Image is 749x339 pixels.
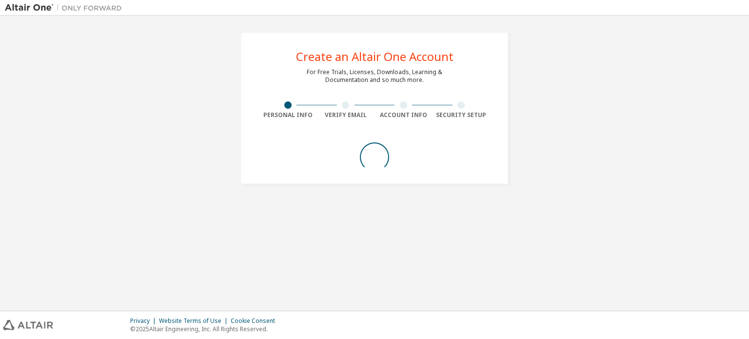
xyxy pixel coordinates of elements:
[374,111,433,119] div: Account Info
[317,111,375,119] div: Verify Email
[307,68,442,84] div: For Free Trials, Licenses, Downloads, Learning & Documentation and so much more.
[130,325,281,333] p: © 2025 Altair Engineering, Inc. All Rights Reserved.
[3,320,53,330] img: altair_logo.svg
[159,317,231,325] div: Website Terms of Use
[130,317,159,325] div: Privacy
[231,317,281,325] div: Cookie Consent
[259,111,317,119] div: Personal Info
[296,51,453,62] div: Create an Altair One Account
[433,111,491,119] div: Security Setup
[5,3,127,13] img: Altair One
